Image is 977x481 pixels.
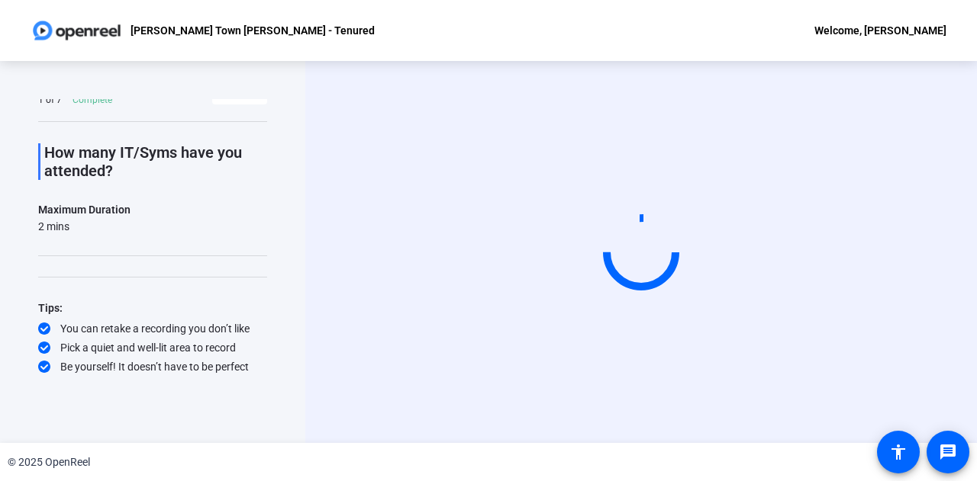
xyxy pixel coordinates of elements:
button: View All [212,77,267,104]
mat-icon: message [939,443,957,461]
p: How many IT/Syms have you attended? [44,143,267,180]
p: [PERSON_NAME] Town [PERSON_NAME] - Tenured [131,21,375,40]
div: You can retake a recording you don’t like [38,321,267,336]
div: Be yourself! It doesn’t have to be perfect [38,359,267,374]
div: Tips: [38,299,267,317]
div: Welcome, [PERSON_NAME] [814,21,946,40]
div: Pick a quiet and well-lit area to record [38,340,267,355]
img: OpenReel logo [31,15,123,46]
mat-icon: accessibility [889,443,908,461]
div: 1 of 7 [38,94,62,106]
div: Maximum Duration [38,200,131,219]
div: © 2025 OpenReel [8,454,90,470]
div: 2 mins [38,219,131,234]
div: Complete [73,94,112,106]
